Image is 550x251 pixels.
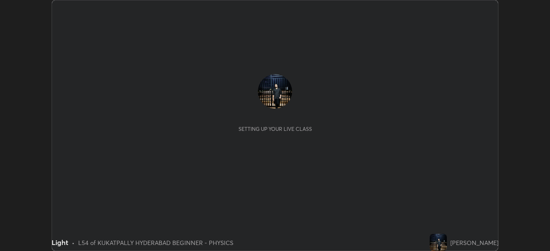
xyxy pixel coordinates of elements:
[72,238,75,247] div: •
[430,234,447,251] img: 396b252e43ef47b38264f8b62fdd69ad.jpg
[52,237,68,248] div: Light
[238,126,312,132] div: Setting up your live class
[78,238,233,247] div: L54 of KUKATPALLY HYDERABAD BEGINNER - PHYSICS
[258,74,292,109] img: 396b252e43ef47b38264f8b62fdd69ad.jpg
[450,238,498,247] div: [PERSON_NAME]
